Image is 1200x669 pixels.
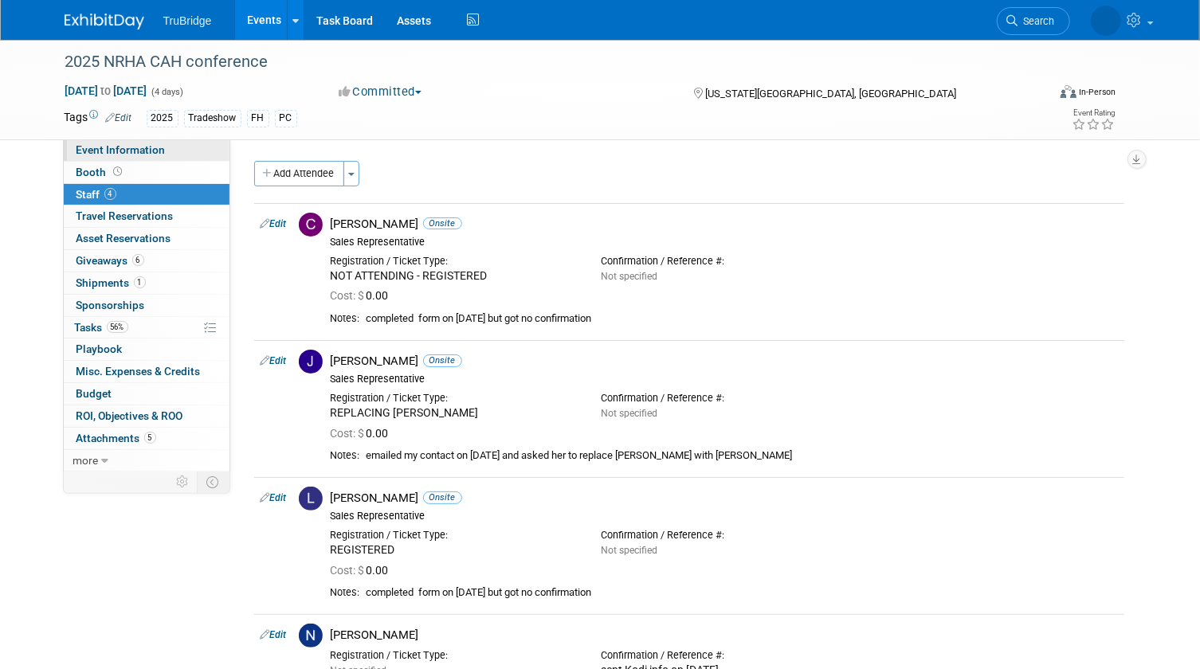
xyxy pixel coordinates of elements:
[134,276,146,288] span: 1
[367,449,1118,463] div: emailed my contact on [DATE] and asked her to replace [PERSON_NAME] with [PERSON_NAME]
[64,295,229,316] a: Sponsorships
[64,317,229,338] a: Tasks56%
[144,432,156,444] span: 5
[299,213,323,237] img: C.jpg
[247,110,269,127] div: FH
[65,84,148,98] span: [DATE] [DATE]
[99,84,114,97] span: to
[65,14,144,29] img: ExhibitDay
[64,361,229,382] a: Misc. Expenses & Credits
[64,228,229,249] a: Asset Reservations
[331,628,1118,643] div: [PERSON_NAME]
[331,312,360,325] div: Notes:
[76,365,201,378] span: Misc. Expenses & Credits
[333,84,428,100] button: Committed
[601,408,657,419] span: Not specified
[299,350,323,374] img: J.jpg
[261,218,287,229] a: Edit
[601,271,657,282] span: Not specified
[76,166,126,178] span: Booth
[331,373,1118,385] div: Sales Representative
[261,355,287,366] a: Edit
[331,427,367,440] span: Cost: $
[64,405,229,427] a: ROI, Objectives & ROO
[275,110,297,127] div: PC
[163,14,212,27] span: TruBridge
[76,432,156,444] span: Attachments
[423,217,462,229] span: Onsite
[76,188,116,201] span: Staff
[64,338,229,360] a: Playbook
[331,392,577,405] div: Registration / Ticket Type:
[104,188,116,200] span: 4
[601,255,847,268] div: Confirmation / Reference #:
[601,529,847,542] div: Confirmation / Reference #:
[331,586,360,599] div: Notes:
[331,510,1118,522] div: Sales Representative
[331,529,577,542] div: Registration / Ticket Type:
[184,110,241,127] div: Tradeshow
[299,487,323,511] img: L.jpg
[107,321,128,333] span: 56%
[132,254,144,266] span: 6
[64,250,229,272] a: Giveaways6
[331,543,577,557] div: REGISTERED
[1018,15,1055,27] span: Search
[331,236,1118,248] div: Sales Representative
[76,299,145,311] span: Sponsorships
[331,217,1118,232] div: [PERSON_NAME]
[367,312,1118,326] div: completed form on [DATE] but got no confirmation
[76,276,146,289] span: Shipments
[64,383,229,405] a: Budget
[601,545,657,556] span: Not specified
[705,88,956,100] span: [US_STATE][GEOGRAPHIC_DATA], [GEOGRAPHIC_DATA]
[170,471,198,492] td: Personalize Event Tab Strip
[331,354,1118,369] div: [PERSON_NAME]
[331,427,395,440] span: 0.00
[367,586,1118,600] div: completed form on [DATE] but got no confirmation
[331,491,1118,506] div: [PERSON_NAME]
[331,649,577,662] div: Registration / Ticket Type:
[299,624,323,647] img: N.jpg
[151,87,184,97] span: (4 days)
[76,254,144,267] span: Giveaways
[73,454,99,467] span: more
[601,649,847,662] div: Confirmation / Reference #:
[331,406,577,421] div: REPLACING [PERSON_NAME]
[1061,85,1076,98] img: Format-Inperson.png
[76,409,183,422] span: ROI, Objectives & ROO
[331,564,367,577] span: Cost: $
[60,48,1027,76] div: 2025 NRHA CAH conference
[64,428,229,449] a: Attachments5
[111,166,126,178] span: Booth not reserved yet
[76,209,174,222] span: Travel Reservations
[64,205,229,227] a: Travel Reservations
[601,392,847,405] div: Confirmation / Reference #:
[64,162,229,183] a: Booth
[261,492,287,503] a: Edit
[76,387,112,400] span: Budget
[106,112,132,123] a: Edit
[331,289,395,302] span: 0.00
[961,83,1116,107] div: Event Format
[64,272,229,294] a: Shipments1
[76,143,166,156] span: Event Information
[64,184,229,205] a: Staff4
[64,139,229,161] a: Event Information
[65,109,132,127] td: Tags
[64,450,229,471] a: more
[423,491,462,503] span: Onsite
[331,269,577,284] div: NOT ATTENDING - REGISTERED
[147,110,178,127] div: 2025
[997,7,1070,35] a: Search
[423,354,462,366] span: Onsite
[1073,109,1116,117] div: Event Rating
[254,161,344,186] button: Add Attendee
[261,629,287,640] a: Edit
[76,232,171,245] span: Asset Reservations
[1079,86,1116,98] div: In-Person
[331,255,577,268] div: Registration / Ticket Type:
[331,564,395,577] span: 0.00
[75,321,128,334] span: Tasks
[197,471,229,492] td: Toggle Event Tabs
